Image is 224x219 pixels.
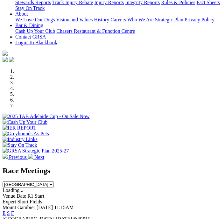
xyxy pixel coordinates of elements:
[3,199,16,204] span: Expert
[3,119,47,125] img: Cash Up Your Club
[11,210,14,216] a: F
[28,154,33,159] img: chevron-right-pager-white.svg
[3,148,69,154] img: GRSA Strategic Plan 2025-27
[15,17,221,23] div: About
[28,154,44,160] a: Next
[30,199,42,204] span: Fields
[15,28,55,34] a: Cash Up Your Club
[185,17,214,22] a: Privacy Policy
[3,166,221,175] h2: Race Meetings
[110,17,126,22] a: Careers
[3,142,37,148] img: Stay On Track
[3,125,36,131] img: IER REPORT
[9,57,14,62] img: twitter.svg
[3,131,49,137] img: Greyhounds As Pets
[17,193,26,199] span: Date
[15,5,45,11] a: Stay On Track
[3,187,23,193] span: Loading...
[56,28,135,34] a: Chasers Restaurant & Function Centre
[27,193,44,199] span: R1 Start
[3,154,8,159] img: chevron-left-pager-white.svg
[34,154,44,160] span: Next
[3,114,90,119] img: 2025 TAB Adelaide Cup - On Sale Now
[3,210,6,216] a: E
[9,154,27,160] span: Previous
[94,17,109,22] a: History
[54,205,74,210] span: 11:15AM
[37,205,53,210] span: [DATE]
[3,51,8,56] img: logo-grsa-white.png
[15,23,43,28] a: Bar & Dining
[15,40,57,45] a: Login To Blackbook
[15,34,46,39] a: Contact GRSA
[17,199,29,204] span: Short
[15,11,28,17] a: About
[7,210,10,216] a: S
[56,17,93,22] a: Vision and Values
[3,154,28,160] a: Previous
[127,17,154,22] a: Who We Are
[3,57,8,62] img: facebook.svg
[3,205,35,210] span: Mount Gambier
[3,137,38,142] img: Industry Links
[155,17,183,22] a: Strategic Plan
[15,28,221,34] div: Bar & Dining
[3,193,15,199] span: Venue
[15,17,55,22] a: We Love Our Dogs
